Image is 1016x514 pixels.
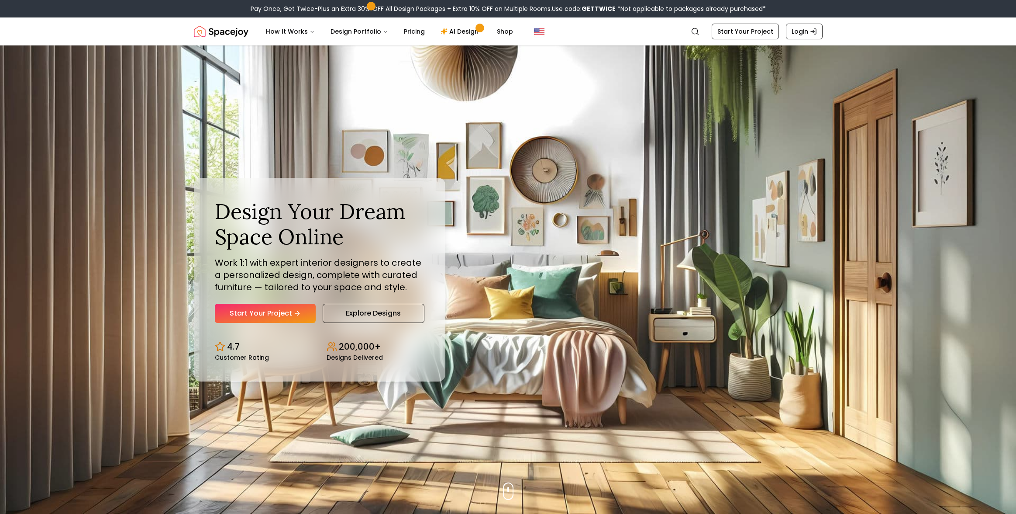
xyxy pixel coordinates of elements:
[786,24,823,39] a: Login
[259,23,520,40] nav: Main
[434,23,488,40] a: AI Design
[194,23,248,40] a: Spacejoy
[259,23,322,40] button: How It Works
[215,257,424,293] p: Work 1:1 with expert interior designers to create a personalized design, complete with curated fu...
[194,23,248,40] img: Spacejoy Logo
[616,4,766,13] span: *Not applicable to packages already purchased*
[215,333,424,361] div: Design stats
[215,354,269,361] small: Customer Rating
[323,304,424,323] a: Explore Designs
[324,23,395,40] button: Design Portfolio
[534,26,544,37] img: United States
[215,199,424,249] h1: Design Your Dream Space Online
[227,340,240,353] p: 4.7
[712,24,779,39] a: Start Your Project
[251,4,766,13] div: Pay Once, Get Twice-Plus an Extra 30% OFF All Design Packages + Extra 10% OFF on Multiple Rooms.
[194,17,823,45] nav: Global
[327,354,383,361] small: Designs Delivered
[552,4,616,13] span: Use code:
[397,23,432,40] a: Pricing
[339,340,381,353] p: 200,000+
[215,304,316,323] a: Start Your Project
[582,4,616,13] b: GETTWICE
[490,23,520,40] a: Shop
